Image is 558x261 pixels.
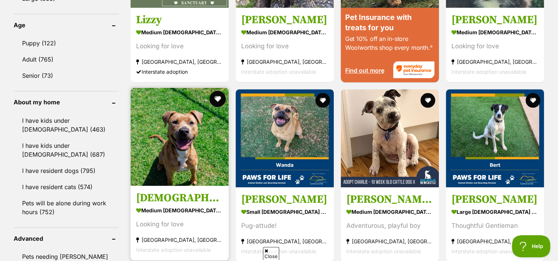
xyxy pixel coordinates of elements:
[241,69,316,75] span: Interstate adoption unavailable
[131,7,229,82] a: Lizzy medium [DEMOGRAPHIC_DATA] Dog Looking for love [GEOGRAPHIC_DATA], [GEOGRAPHIC_DATA] Interst...
[209,91,226,107] button: favourite
[346,237,433,247] strong: [GEOGRAPHIC_DATA], [GEOGRAPHIC_DATA]
[14,179,119,195] a: I have resident cats (574)
[136,247,211,253] span: Interstate adoption unavailable
[136,27,223,38] strong: medium [DEMOGRAPHIC_DATA] Dog
[236,89,334,187] img: Wanda - Pug Dog
[241,193,328,207] h3: [PERSON_NAME]
[346,193,433,207] h3: [PERSON_NAME] - 10 Week Old Cattle Dog X
[241,248,316,255] span: Interstate adoption unavailable
[241,13,328,27] h3: [PERSON_NAME]
[451,221,538,231] div: Thoughtful Gentleman
[446,89,544,187] img: Bert - Mixed breed Dog
[14,113,119,137] a: I have kids under [DEMOGRAPHIC_DATA] (463)
[451,69,526,75] span: Interstate adoption unavailable
[346,248,421,255] span: Interstate adoption unavailable
[136,220,223,230] div: Looking for love
[241,237,328,247] strong: [GEOGRAPHIC_DATA], [GEOGRAPHIC_DATA]
[420,93,435,108] button: favourite
[136,205,223,216] strong: medium [DEMOGRAPHIC_DATA] Dog
[136,191,223,205] h3: [DEMOGRAPHIC_DATA]
[131,186,229,261] a: [DEMOGRAPHIC_DATA] medium [DEMOGRAPHIC_DATA] Dog Looking for love [GEOGRAPHIC_DATA], [GEOGRAPHIC_...
[236,7,334,82] a: [PERSON_NAME] medium [DEMOGRAPHIC_DATA] Dog Looking for love [GEOGRAPHIC_DATA], [GEOGRAPHIC_DATA]...
[512,235,551,257] iframe: Help Scout Beacon - Open
[241,207,328,217] strong: small [DEMOGRAPHIC_DATA] Dog
[315,93,330,108] button: favourite
[241,221,328,231] div: Pug-attude!
[241,41,328,51] div: Looking for love
[263,247,279,260] span: Close
[136,235,223,245] strong: [GEOGRAPHIC_DATA], [GEOGRAPHIC_DATA]
[14,68,119,83] a: Senior (73)
[14,235,119,242] header: Advanced
[14,138,119,162] a: I have kids under [DEMOGRAPHIC_DATA] (687)
[14,22,119,28] header: Age
[136,57,223,67] strong: [GEOGRAPHIC_DATA], [GEOGRAPHIC_DATA]
[14,163,119,178] a: I have resident dogs (795)
[346,207,433,217] strong: medium [DEMOGRAPHIC_DATA] Dog
[14,52,119,67] a: Adult (765)
[451,13,538,27] h3: [PERSON_NAME]
[136,41,223,51] div: Looking for love
[131,88,229,186] img: Bohdi - Staffordshire Terrier x Unknown Dog
[451,57,538,67] strong: [GEOGRAPHIC_DATA], [GEOGRAPHIC_DATA]
[341,89,439,187] img: Charlie - 10 Week Old Cattle Dog X - Australian Cattle Dog
[446,7,544,82] a: [PERSON_NAME] medium [DEMOGRAPHIC_DATA] Dog Looking for love [GEOGRAPHIC_DATA], [GEOGRAPHIC_DATA]...
[346,221,433,231] div: Adventurous, playful boy
[451,248,526,255] span: Interstate adoption unavailable
[14,35,119,51] a: Puppy (122)
[136,13,223,27] h3: Lizzy
[451,207,538,217] strong: large [DEMOGRAPHIC_DATA] Dog
[14,99,119,105] header: About my home
[136,67,223,77] div: Interstate adoption
[451,27,538,38] strong: medium [DEMOGRAPHIC_DATA] Dog
[451,41,538,51] div: Looking for love
[241,27,328,38] strong: medium [DEMOGRAPHIC_DATA] Dog
[451,237,538,247] strong: [GEOGRAPHIC_DATA], [GEOGRAPHIC_DATA]
[451,193,538,207] h3: [PERSON_NAME]
[14,195,119,220] a: Pets will be alone during work hours (752)
[526,93,540,108] button: favourite
[241,57,328,67] strong: [GEOGRAPHIC_DATA], [GEOGRAPHIC_DATA]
